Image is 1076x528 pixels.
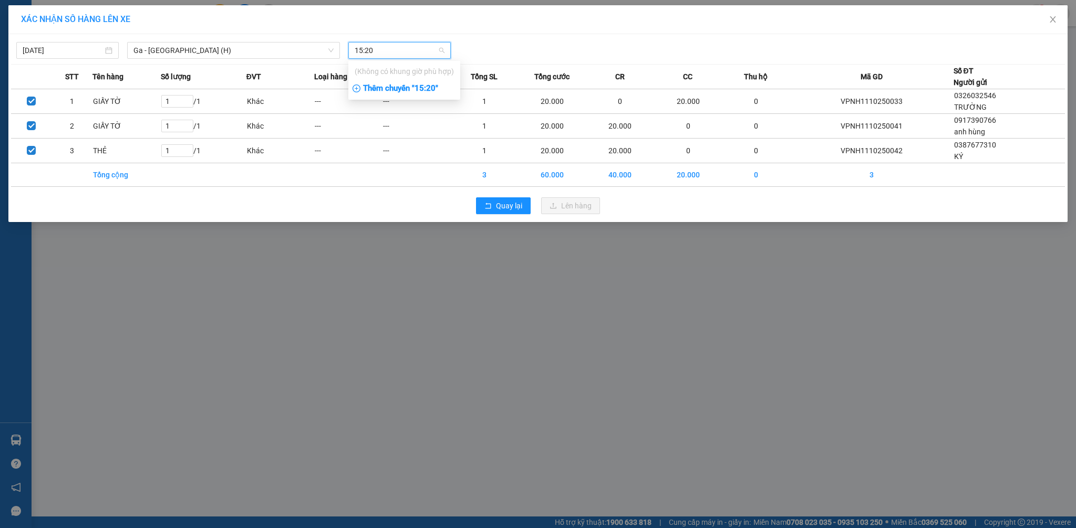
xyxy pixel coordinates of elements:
div: (Không có khung giờ phù hợp) [355,66,454,77]
span: ĐVT [246,71,261,82]
td: --- [382,89,450,114]
span: 0326032546 [954,91,996,100]
input: 11/10/2025 [23,45,103,56]
td: 0 [654,139,722,163]
td: GIẤY TỜ [92,89,160,114]
span: anh hùng [954,128,985,136]
span: 0387677310 [954,141,996,149]
td: GIẤY TỜ [92,114,160,139]
span: Tên hàng [92,71,123,82]
td: Khác [246,114,314,139]
span: Tổng cước [534,71,570,82]
span: STT [65,71,79,82]
span: Ga - Nam Định (H) [133,43,334,58]
td: 1 [450,89,518,114]
span: Tổng SL [471,71,498,82]
button: Close [1038,5,1068,35]
img: logo.jpg [13,13,66,66]
td: 0 [654,114,722,139]
td: 0 [586,89,654,114]
li: Hotline: 19001155 [98,39,439,52]
td: 20.000 [586,139,654,163]
td: 2 [52,114,93,139]
td: 3 [52,139,93,163]
td: 20.000 [518,89,586,114]
div: Số ĐT Người gửi [954,65,987,88]
td: 20.000 [586,114,654,139]
td: 1 [450,139,518,163]
span: CC [683,71,692,82]
td: 20.000 [654,163,722,187]
td: --- [314,89,382,114]
td: / 1 [161,114,246,139]
span: down [328,47,334,54]
td: Tổng cộng [92,163,160,187]
td: VPNH1110250042 [790,139,954,163]
td: 40.000 [586,163,654,187]
button: rollbackQuay lại [476,197,531,214]
span: Thu hộ [744,71,768,82]
td: 20.000 [518,139,586,163]
span: Mã GD [861,71,883,82]
button: uploadLên hàng [541,197,600,214]
span: rollback [484,202,492,210]
td: 0 [722,139,790,163]
td: --- [382,114,450,139]
span: Loại hàng [314,71,347,82]
td: / 1 [161,89,246,114]
td: 20.000 [654,89,722,114]
span: TRƯỜNG [954,103,987,111]
td: 3 [450,163,518,187]
td: 3 [790,163,954,187]
span: KÝ [954,152,963,161]
td: 1 [450,114,518,139]
td: 0 [722,114,790,139]
td: / 1 [161,139,246,163]
span: close [1049,15,1057,24]
td: --- [382,139,450,163]
b: GỬI : [PERSON_NAME] [13,76,161,93]
td: --- [314,114,382,139]
li: Số 10 ngõ 15 Ngọc Hồi, [PERSON_NAME], [GEOGRAPHIC_DATA] [98,26,439,39]
span: plus-circle [353,85,360,92]
td: 20.000 [518,114,586,139]
td: Khác [246,89,314,114]
td: Khác [246,139,314,163]
td: 1 [52,89,93,114]
td: --- [314,139,382,163]
td: 0 [722,163,790,187]
td: VPNH1110250041 [790,114,954,139]
span: Quay lại [496,200,522,212]
span: Số lượng [161,71,191,82]
span: 0917390766 [954,116,996,124]
td: 60.000 [518,163,586,187]
span: CR [615,71,625,82]
td: VPNH1110250033 [790,89,954,114]
td: 0 [722,89,790,114]
td: THẺ [92,139,160,163]
div: Thêm chuyến " 15:20 " [348,80,460,98]
span: XÁC NHẬN SỐ HÀNG LÊN XE [21,14,130,24]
